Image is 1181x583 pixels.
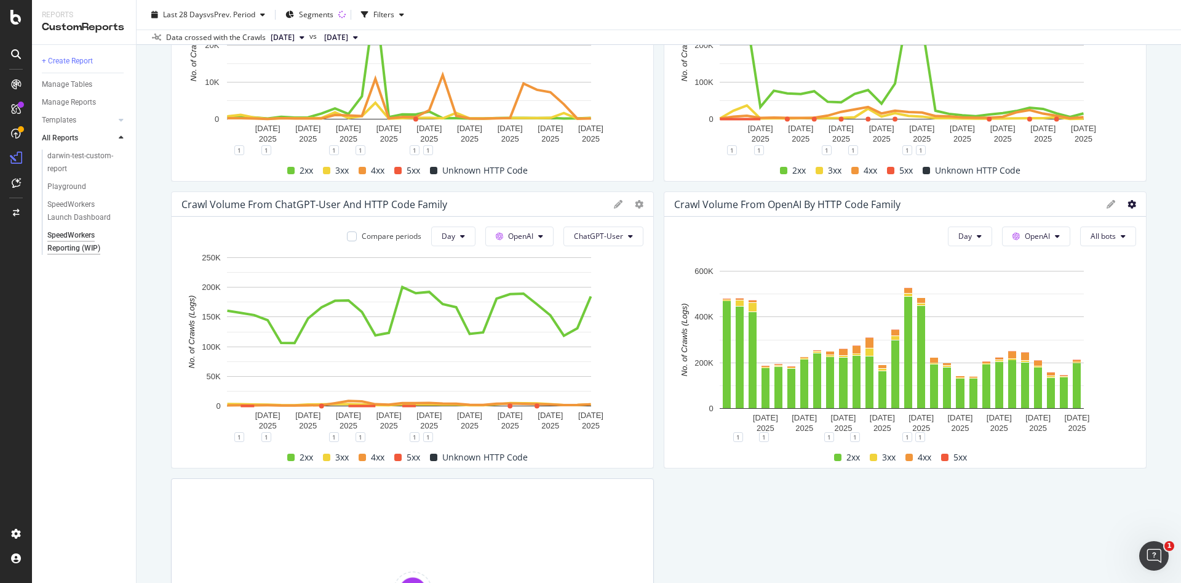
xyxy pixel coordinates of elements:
text: [DATE] [1030,124,1056,133]
text: [DATE] [909,413,934,422]
text: 2025 [792,134,809,143]
text: 2025 [752,134,769,143]
text: 10K [205,78,219,87]
span: OpenAI [508,231,533,241]
text: 2025 [873,424,891,433]
a: SpeedWorkers Reporting (WIP) [47,229,127,255]
button: Last 28 DaysvsPrev. Period [146,5,270,25]
text: 20K [205,41,219,50]
text: No. of Crawls (Logs) [187,296,196,368]
text: 2025 [380,421,398,430]
svg: A chart. [674,265,1129,437]
button: Filters [356,5,409,25]
div: + Create Report [42,55,93,68]
text: [DATE] [950,124,975,133]
div: Compare periods [362,231,421,241]
a: Playground [47,180,127,193]
text: 2025 [795,424,813,433]
text: 2025 [461,134,479,143]
div: Manage Reports [42,96,96,109]
text: 2025 [912,424,930,433]
div: 1 [234,432,244,442]
span: vs [309,31,319,42]
div: Reports [42,10,126,20]
a: SpeedWorkers Launch Dashboard [47,198,127,224]
text: [DATE] [416,411,442,420]
button: Segments [280,5,338,25]
span: Segments [299,9,333,20]
text: 2025 [380,134,398,143]
text: [DATE] [498,124,523,133]
div: 1 [356,432,365,442]
a: darwin-test-custom-report [47,150,127,175]
text: 2025 [259,134,277,143]
div: 1 [261,432,271,442]
span: All bots [1091,231,1116,241]
text: 2025 [582,134,600,143]
span: ChatGPT-User [574,231,623,241]
div: All Reports [42,132,78,145]
text: 400K [694,313,714,322]
span: 2xx [846,450,860,465]
text: No. of Crawls (Logs) [680,9,689,81]
text: 0 [709,115,713,124]
text: 2025 [340,421,357,430]
svg: A chart. [181,251,637,437]
span: 2025 Aug. 19th [324,32,348,43]
text: 200K [694,358,714,368]
div: Crawl Volume from ChatGPT-User and HTTP Code FamilyCompare periodsDayOpenAIChatGPT-UserA chart.11... [171,191,654,468]
text: 2025 [873,134,891,143]
button: Day [431,227,475,246]
text: [DATE] [538,124,563,133]
text: [DATE] [869,124,894,133]
text: 2025 [420,134,438,143]
text: 100K [202,342,221,352]
a: Manage Reports [42,96,127,109]
text: 2025 [1034,134,1052,143]
div: Crawl Volume from OpenAI by HTTP Code Family [674,198,901,211]
div: 1 [850,432,860,442]
text: 2025 [299,421,317,430]
span: 2xx [300,163,313,178]
span: 2xx [792,163,806,178]
div: 1 [822,145,832,155]
text: [DATE] [376,124,402,133]
text: [DATE] [1025,413,1051,422]
text: [DATE] [578,411,603,420]
text: 2025 [259,421,277,430]
text: [DATE] [1071,124,1096,133]
text: 2025 [541,421,559,430]
text: [DATE] [788,124,813,133]
text: 2025 [501,134,519,143]
text: 600K [694,267,714,276]
div: 1 [329,145,339,155]
span: Day [442,231,455,241]
text: 2025 [952,424,969,433]
div: 1 [423,432,433,442]
text: 2025 [990,424,1008,433]
button: [DATE] [319,30,363,45]
text: [DATE] [753,413,778,422]
span: 5xx [953,450,967,465]
text: [DATE] [457,411,482,420]
a: All Reports [42,132,115,145]
div: Playground [47,180,86,193]
div: 1 [261,145,271,155]
text: [DATE] [1064,413,1089,422]
span: OpenAI [1025,231,1050,241]
text: [DATE] [948,413,973,422]
text: 2025 [541,134,559,143]
text: 2025 [461,421,479,430]
button: [DATE] [266,30,309,45]
text: 2025 [1068,424,1086,433]
text: 2025 [420,421,438,430]
text: [DATE] [457,124,482,133]
text: 200K [694,41,714,50]
text: [DATE] [792,413,817,422]
text: [DATE] [255,124,280,133]
button: Day [948,227,992,246]
text: [DATE] [255,411,280,420]
text: 100K [694,78,714,87]
span: 2025 Sep. 16th [271,32,295,43]
text: 150K [202,312,221,321]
